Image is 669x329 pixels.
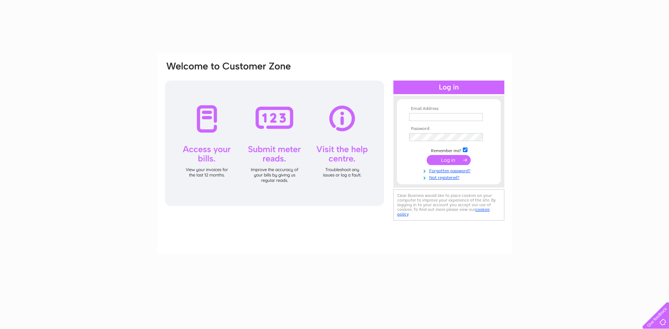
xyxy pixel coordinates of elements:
th: Password: [407,126,490,131]
th: Email Address: [407,106,490,111]
td: Remember me? [407,146,490,154]
a: Not registered? [409,174,490,180]
div: Clear Business would like to place cookies on your computer to improve your experience of the sit... [393,189,504,221]
input: Submit [427,155,471,165]
a: Forgotten password? [409,167,490,174]
a: cookies policy [397,207,490,217]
